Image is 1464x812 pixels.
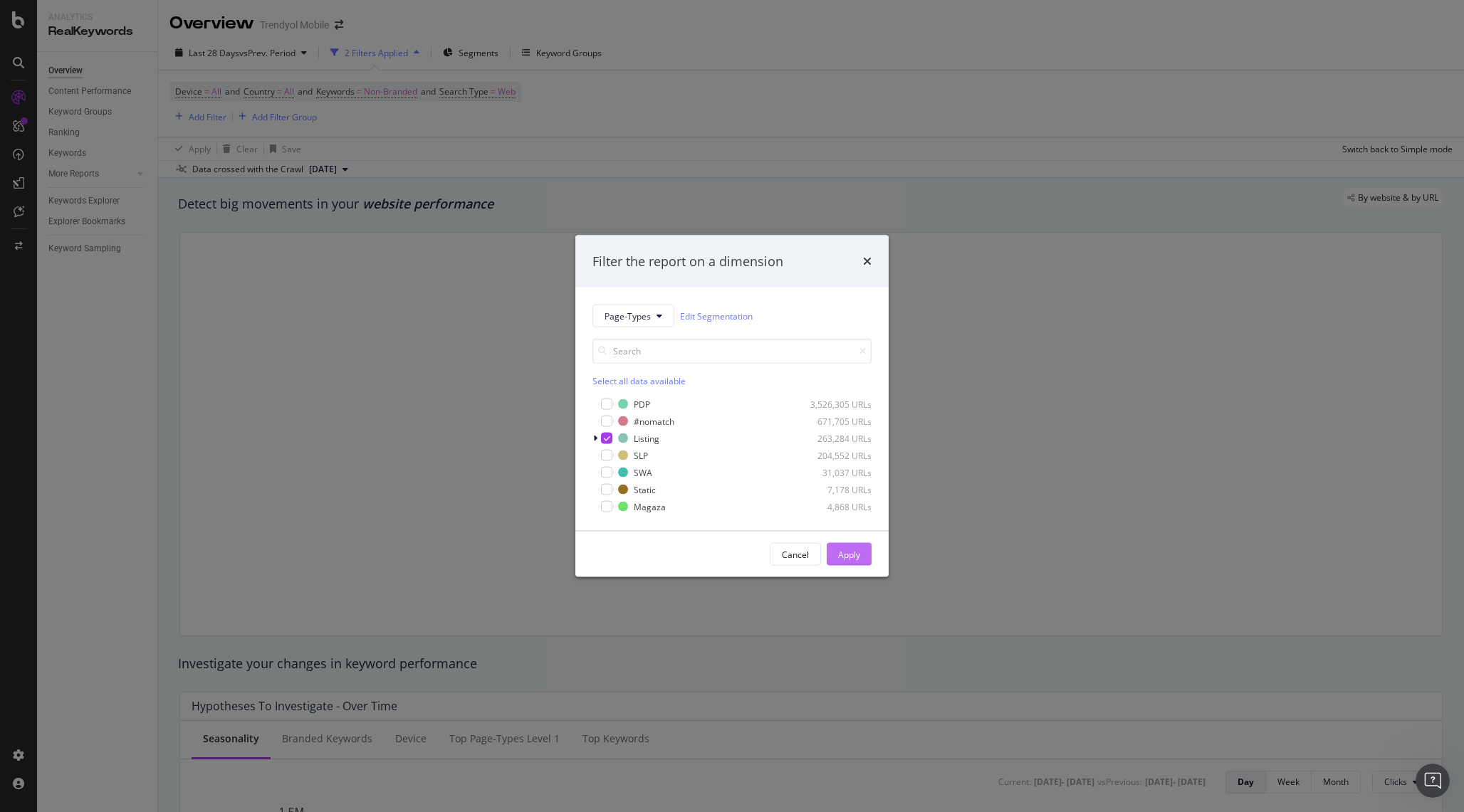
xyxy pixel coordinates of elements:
button: Apply [827,543,872,566]
div: Cancel [782,548,809,560]
input: Search [592,339,872,364]
div: Filter the report on a dimension [592,252,783,270]
div: SLP [634,449,648,461]
div: 31,037 URLs [802,466,872,478]
div: PDP [634,398,650,410]
iframe: Intercom live chat [1416,764,1450,798]
div: times [863,252,872,270]
div: 263,284 URLs [802,432,872,444]
button: Cancel [770,543,821,566]
div: 7,178 URLs [802,483,872,495]
div: Apply [838,548,860,560]
div: 671,705 URLs [802,415,872,427]
div: Static [634,483,656,495]
div: 204,552 URLs [802,449,872,461]
div: Magaza [634,500,666,512]
div: #nomatch [634,415,674,427]
span: Page-Types [605,310,651,322]
div: 4,868 URLs [802,500,872,512]
a: Edit Segmentation [680,308,753,323]
div: SWA [634,466,652,478]
div: Select all data available [592,375,872,387]
div: modal [575,235,889,577]
div: 3,526,305 URLs [802,398,872,410]
button: Page-Types [592,305,674,327]
div: Listing [634,432,659,444]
